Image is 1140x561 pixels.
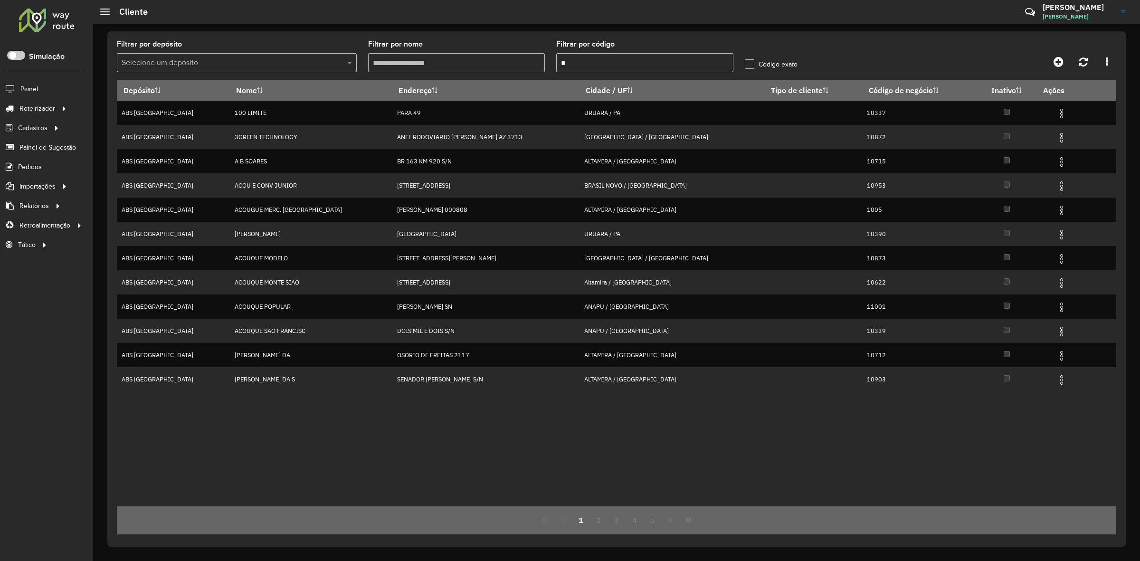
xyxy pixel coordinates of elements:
button: 2 [589,511,608,529]
th: Cidade / UF [579,80,764,101]
td: ACOUQUE POPULAR [229,295,392,319]
td: 11001 [862,295,977,319]
th: Tipo de cliente [765,80,862,101]
label: Filtrar por depósito [117,38,182,50]
td: ACOUQUE SAO FRANCISC [229,319,392,343]
td: ALTAMIRA / [GEOGRAPHIC_DATA] [579,198,764,222]
td: ABS [GEOGRAPHIC_DATA] [117,125,229,149]
td: 10873 [862,246,977,270]
td: 10903 [862,367,977,391]
td: ABS [GEOGRAPHIC_DATA] [117,270,229,295]
td: 3GREEN TECHNOLOGY [229,125,392,149]
td: [GEOGRAPHIC_DATA] / [GEOGRAPHIC_DATA] [579,246,764,270]
span: Painel [20,84,38,94]
td: SENADOR [PERSON_NAME] S/N [392,367,579,391]
td: ANAPU / [GEOGRAPHIC_DATA] [579,295,764,319]
td: 10622 [862,270,977,295]
td: ACOUGUE MERC. [GEOGRAPHIC_DATA] [229,198,392,222]
td: [GEOGRAPHIC_DATA] / [GEOGRAPHIC_DATA] [579,125,764,149]
td: ACOUQUE MODELO [229,246,392,270]
span: Retroalimentação [19,220,70,230]
button: 1 [572,511,590,529]
td: 10390 [862,222,977,246]
td: OSORIO DE FREITAS 2117 [392,343,579,367]
td: ABS [GEOGRAPHIC_DATA] [117,222,229,246]
td: 10872 [862,125,977,149]
td: [PERSON_NAME] [229,222,392,246]
td: 100 LIMITE [229,101,392,125]
h2: Cliente [110,7,148,17]
td: ABS [GEOGRAPHIC_DATA] [117,198,229,222]
span: [PERSON_NAME] [1043,12,1114,21]
td: ABS [GEOGRAPHIC_DATA] [117,246,229,270]
td: 10712 [862,343,977,367]
span: Relatórios [19,201,49,211]
td: ALTAMIRA / [GEOGRAPHIC_DATA] [579,367,764,391]
th: Depósito [117,80,229,101]
span: Cadastros [18,123,47,133]
td: ABS [GEOGRAPHIC_DATA] [117,101,229,125]
td: ACOU E CONV JUNIOR [229,173,392,198]
th: Código de negócio [862,80,977,101]
td: ABS [GEOGRAPHIC_DATA] [117,367,229,391]
td: A B SOARES [229,149,392,173]
td: 1005 [862,198,977,222]
td: ALTAMIRA / [GEOGRAPHIC_DATA] [579,149,764,173]
td: [PERSON_NAME] DA [229,343,392,367]
td: [PERSON_NAME] 000808 [392,198,579,222]
button: 3 [608,511,626,529]
span: Painel de Sugestão [19,143,76,152]
td: 10715 [862,149,977,173]
td: Altamira / [GEOGRAPHIC_DATA] [579,270,764,295]
td: [GEOGRAPHIC_DATA] [392,222,579,246]
td: 10339 [862,319,977,343]
td: [PERSON_NAME] DA S [229,367,392,391]
td: ABS [GEOGRAPHIC_DATA] [117,343,229,367]
label: Filtrar por código [556,38,615,50]
span: Pedidos [18,162,42,172]
th: Inativo [977,80,1036,101]
span: Roteirizador [19,104,55,114]
label: Filtrar por nome [368,38,423,50]
button: Last Page [679,511,697,529]
span: Importações [19,181,56,191]
td: PARA 49 [392,101,579,125]
td: 10337 [862,101,977,125]
td: ABS [GEOGRAPHIC_DATA] [117,173,229,198]
td: URUARA / PA [579,222,764,246]
a: Contato Rápido [1020,2,1040,22]
td: ANAPU / [GEOGRAPHIC_DATA] [579,319,764,343]
td: ABS [GEOGRAPHIC_DATA] [117,149,229,173]
td: URUARA / PA [579,101,764,125]
label: Código exato [745,59,798,69]
td: [STREET_ADDRESS] [392,270,579,295]
td: [STREET_ADDRESS][PERSON_NAME] [392,246,579,270]
button: 5 [644,511,662,529]
td: BR 163 KM 920 S/N [392,149,579,173]
th: Endereço [392,80,579,101]
td: ABS [GEOGRAPHIC_DATA] [117,319,229,343]
td: ABS [GEOGRAPHIC_DATA] [117,295,229,319]
td: 10953 [862,173,977,198]
td: ALTAMIRA / [GEOGRAPHIC_DATA] [579,343,764,367]
td: BRASIL NOVO / [GEOGRAPHIC_DATA] [579,173,764,198]
td: DOIS MIL E DOIS S/N [392,319,579,343]
th: Nome [229,80,392,101]
td: ACOUQUE MONTE SIAO [229,270,392,295]
h3: [PERSON_NAME] [1043,3,1114,12]
td: ANEL RODOVIARIO [PERSON_NAME] AZ 3713 [392,125,579,149]
th: Ações [1037,80,1094,100]
span: Tático [18,240,36,250]
label: Simulação [29,51,65,62]
button: 4 [626,511,644,529]
td: [STREET_ADDRESS] [392,173,579,198]
button: Next Page [661,511,679,529]
td: [PERSON_NAME] SN [392,295,579,319]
